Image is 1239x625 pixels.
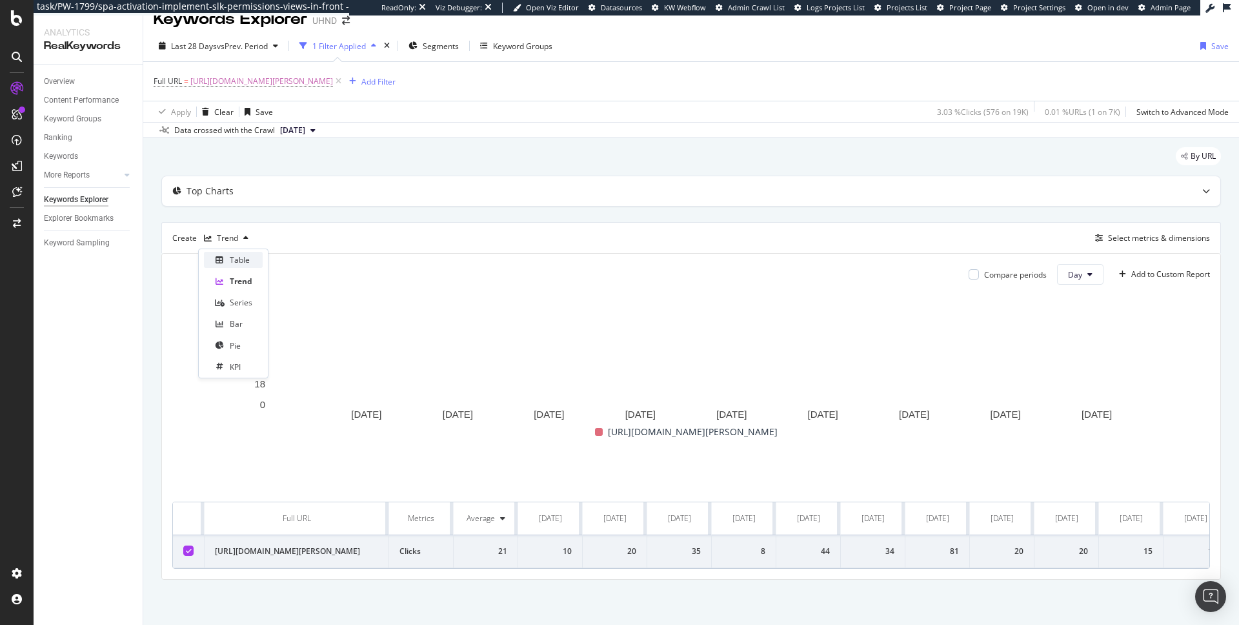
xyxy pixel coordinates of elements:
[652,3,706,13] a: KW Webflow
[1184,513,1207,524] div: [DATE]
[44,94,119,107] div: Content Performance
[230,340,241,351] div: Pie
[443,409,473,420] text: [DATE]
[874,3,927,13] a: Projects List
[464,546,507,557] div: 21
[172,295,1200,424] svg: A chart.
[794,3,865,13] a: Logs Projects List
[44,150,78,163] div: Keywords
[1082,409,1112,420] text: [DATE]
[1001,3,1065,13] a: Project Settings
[381,3,416,13] div: ReadOnly:
[44,169,90,182] div: More Reports
[808,409,838,420] text: [DATE]
[44,236,134,250] a: Keyword Sampling
[797,513,820,524] div: [DATE]
[184,76,188,87] span: =
[937,3,991,13] a: Project Page
[475,36,558,56] button: Keyword Groups
[1211,41,1229,52] div: Save
[275,123,321,138] button: [DATE]
[589,3,642,13] a: Datasources
[44,193,134,207] a: Keywords Explorer
[716,3,785,13] a: Admin Crawl List
[787,546,830,557] div: 44
[603,513,627,524] div: [DATE]
[217,41,268,52] span: vs Prev. Period
[154,36,283,56] button: Last 28 DaysvsPrev. Period
[361,76,396,87] div: Add Filter
[861,513,885,524] div: [DATE]
[44,169,121,182] a: More Reports
[1131,101,1229,122] button: Switch to Advanced Mode
[949,3,991,12] span: Project Page
[171,41,217,52] span: Last 28 Days
[423,41,459,52] span: Segments
[601,3,642,12] span: Datasources
[280,125,305,136] span: 2025 Sep. 7th
[215,513,378,524] div: Full URL
[1151,3,1191,12] span: Admin Page
[239,101,273,122] button: Save
[230,276,252,287] div: Trend
[260,399,265,410] text: 0
[664,3,706,12] span: KW Webflow
[658,546,701,557] div: 35
[44,212,114,225] div: Explorer Bookmarks
[230,254,250,265] div: Table
[403,36,464,56] button: Segments
[44,75,75,88] div: Overview
[916,546,959,557] div: 81
[230,318,243,329] div: Bar
[467,513,495,524] div: Average
[1176,147,1221,165] div: legacy label
[312,41,366,52] div: 1 Filter Applied
[1045,546,1088,557] div: 20
[399,513,443,524] div: Metrics
[44,39,132,54] div: RealKeywords
[1138,3,1191,13] a: Admin Page
[186,185,234,198] div: Top Charts
[1136,107,1229,118] div: Switch to Advanced Mode
[1109,546,1153,557] div: 15
[1108,232,1210,243] div: Select metrics & dimensions
[539,513,562,524] div: [DATE]
[926,513,949,524] div: [DATE]
[732,513,756,524] div: [DATE]
[984,269,1047,280] div: Compare periods
[44,131,72,145] div: Ranking
[342,16,350,25] div: arrow-right-arrow-left
[44,212,134,225] a: Explorer Bookmarks
[154,8,307,30] div: Keywords Explorer
[1087,3,1129,12] span: Open in dev
[436,3,482,13] div: Viz Debugger:
[1013,3,1065,12] span: Project Settings
[1090,231,1210,246] button: Select metrics & dimensions
[44,236,110,250] div: Keyword Sampling
[154,101,191,122] button: Apply
[1191,152,1216,160] span: By URL
[728,3,785,12] span: Admin Crawl List
[389,535,454,568] td: Clicks
[1075,3,1129,13] a: Open in dev
[230,297,252,308] div: Series
[172,228,254,249] div: Create
[44,131,134,145] a: Ranking
[807,3,865,12] span: Logs Projects List
[625,409,656,420] text: [DATE]
[980,546,1023,557] div: 20
[44,193,108,207] div: Keywords Explorer
[1174,546,1217,557] div: 17
[197,101,234,122] button: Clear
[851,546,894,557] div: 34
[1120,513,1143,524] div: [DATE]
[254,378,265,389] text: 18
[899,409,929,420] text: [DATE]
[513,3,579,13] a: Open Viz Editor
[1195,581,1226,612] div: Open Intercom Messenger
[1195,36,1229,56] button: Save
[230,362,241,373] div: KPI
[608,424,778,440] span: [URL][DOMAIN_NAME][PERSON_NAME]
[44,112,101,126] div: Keyword Groups
[205,535,389,568] td: [URL][DOMAIN_NAME][PERSON_NAME]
